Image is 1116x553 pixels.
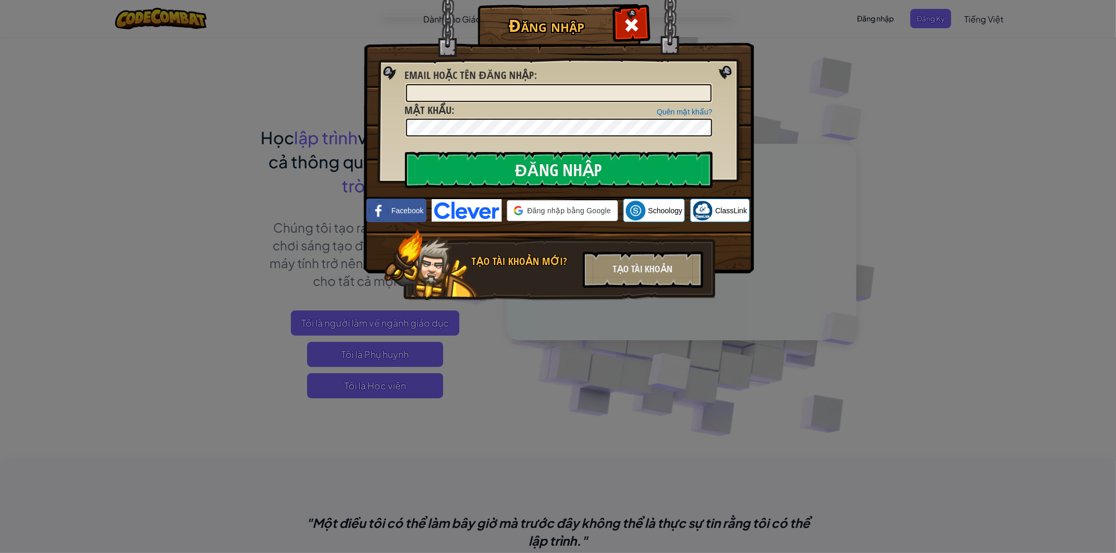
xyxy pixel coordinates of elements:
[369,201,389,221] img: facebook_small.png
[405,103,455,118] label: :
[626,201,646,221] img: schoology.png
[715,205,747,216] span: ClassLink
[657,108,713,116] a: Quên mật khẩu?
[432,199,502,222] img: clever-logo-blue.png
[405,103,452,117] span: Mật khẩu
[480,16,614,34] h1: Đăng nhập
[405,152,713,188] input: Đăng nhập
[527,205,611,216] span: Đăng nhập bằng Google
[507,200,618,221] div: Đăng nhập bằng Google
[391,205,423,216] span: Facebook
[472,254,577,269] div: Tạo tài khoản mới?
[405,68,535,82] span: Email hoặc tên đăng nhập
[693,201,713,221] img: classlink-logo-small.png
[405,68,537,83] label: :
[583,251,703,288] div: Tạo tài khoản
[648,205,682,216] span: Schoology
